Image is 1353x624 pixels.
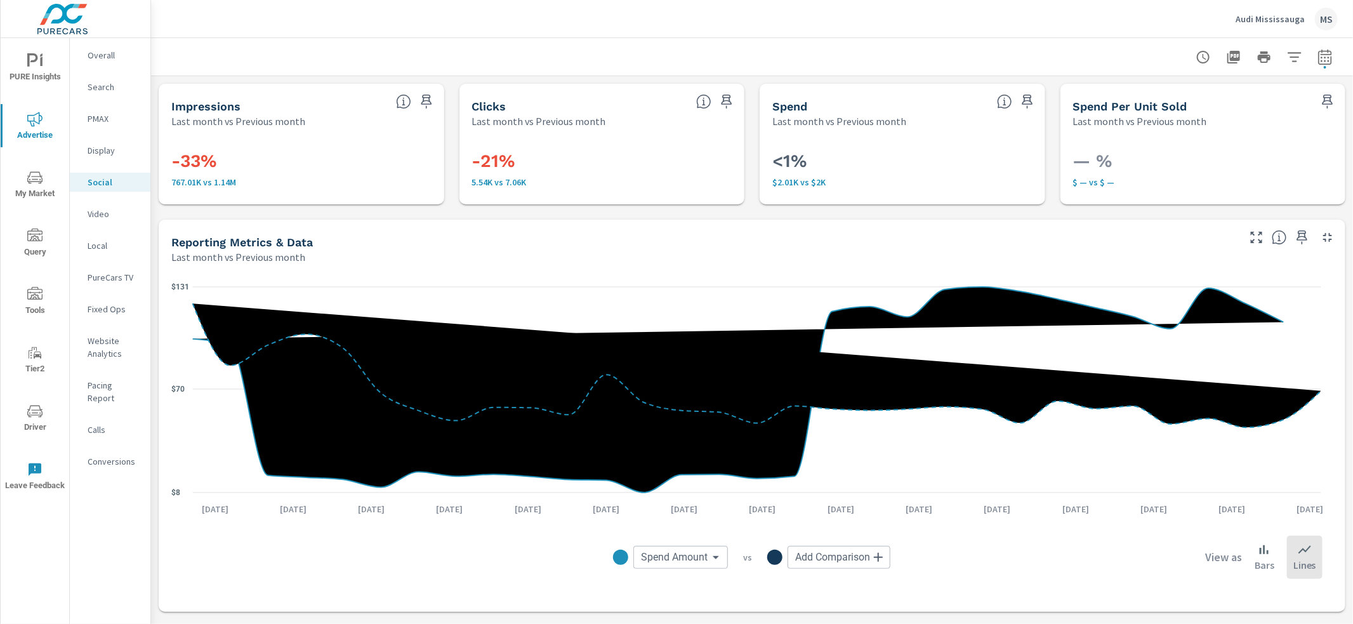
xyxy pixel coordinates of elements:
div: Conversions [70,452,150,471]
text: $8 [171,488,180,497]
h6: View as [1205,551,1242,564]
p: PMAX [88,112,140,125]
span: Save this to your personalized report [716,91,737,112]
h3: — % [1073,150,1333,172]
p: [DATE] [1288,503,1333,515]
span: Understand Social data over time and see how metrics compare to each other. [1272,230,1287,245]
p: $ — vs $ — [1073,177,1333,187]
p: [DATE] [662,503,706,515]
p: Fixed Ops [88,303,140,315]
div: Display [70,141,150,160]
div: PMAX [70,109,150,128]
p: [DATE] [1210,503,1255,515]
p: 767,010 vs 1,140,819 [171,177,432,187]
h3: -33% [171,150,432,172]
span: Add Comparison [795,551,870,564]
div: MS [1315,8,1338,30]
p: [DATE] [819,503,863,515]
span: Spend Amount [641,551,708,564]
span: My Market [4,170,65,201]
div: Overall [70,46,150,65]
p: Last month vs Previous month [772,114,906,129]
p: Search [88,81,140,93]
div: Social [70,173,150,192]
p: Overall [88,49,140,62]
p: Calls [88,423,140,436]
p: [DATE] [271,503,315,515]
div: Website Analytics [70,331,150,363]
p: Local [88,239,140,252]
div: Calls [70,420,150,439]
p: Last month vs Previous month [171,114,305,129]
button: Apply Filters [1282,44,1307,70]
span: Save this to your personalized report [416,91,437,112]
span: Save this to your personalized report [1317,91,1338,112]
p: Website Analytics [88,335,140,360]
p: Last month vs Previous month [171,249,305,265]
button: "Export Report to PDF" [1221,44,1246,70]
div: Video [70,204,150,223]
p: Bars [1255,557,1274,573]
button: Make Fullscreen [1246,227,1267,248]
p: [DATE] [193,503,237,515]
p: [DATE] [897,503,941,515]
h5: Spend Per Unit Sold [1073,100,1187,113]
span: The number of times an ad was clicked by a consumer. [696,94,711,109]
p: Social [88,176,140,189]
p: [DATE] [1053,503,1098,515]
p: Conversions [88,455,140,468]
p: [DATE] [975,503,1020,515]
p: [DATE] [1132,503,1176,515]
p: Video [88,208,140,220]
p: vs [728,552,767,563]
span: Save this to your personalized report [1017,91,1038,112]
span: PURE Insights [4,53,65,84]
button: Select Date Range [1312,44,1338,70]
text: $131 [171,282,189,291]
p: Last month vs Previous month [472,114,606,129]
div: Spend Amount [633,546,728,569]
p: Display [88,144,140,157]
div: nav menu [1,38,69,505]
span: Leave Feedback [4,462,65,493]
p: [DATE] [584,503,628,515]
text: $70 [171,385,185,394]
span: Tools [4,287,65,318]
p: Last month vs Previous month [1073,114,1207,129]
h5: Spend [772,100,807,113]
span: Tier2 [4,345,65,376]
div: Pacing Report [70,376,150,408]
p: 5,542 vs 7,058 [472,177,732,187]
p: Pacing Report [88,379,140,404]
button: Print Report [1251,44,1277,70]
div: Search [70,77,150,96]
h5: Clicks [472,100,506,113]
button: Minimize Widget [1317,227,1338,248]
h3: -21% [472,150,732,172]
h5: Impressions [171,100,241,113]
span: The amount of money spent on advertising during the period. [997,94,1012,109]
div: Add Comparison [788,546,890,569]
h3: <1% [772,150,1033,172]
p: Lines [1293,557,1316,573]
p: [DATE] [741,503,785,515]
h5: Reporting Metrics & Data [171,236,313,249]
span: Query [4,229,65,260]
p: Audi Mississauga [1236,13,1305,25]
span: Advertise [4,112,65,143]
p: [DATE] [349,503,393,515]
span: The number of times an ad was shown on your behalf. [396,94,411,109]
p: $2,007 vs $2,002 [772,177,1033,187]
p: [DATE] [428,503,472,515]
span: Driver [4,404,65,435]
div: Local [70,236,150,255]
div: Fixed Ops [70,300,150,319]
div: PureCars TV [70,268,150,287]
span: Save this to your personalized report [1292,227,1312,248]
p: [DATE] [506,503,550,515]
p: PureCars TV [88,271,140,284]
